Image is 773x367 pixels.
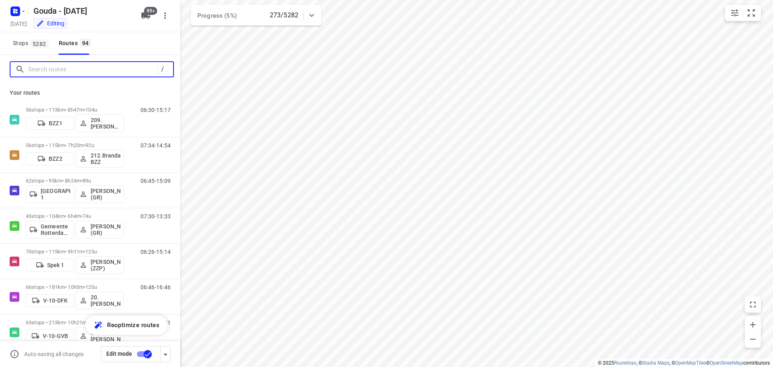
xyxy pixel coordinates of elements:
[26,330,74,342] button: V-10-GVB
[141,249,171,255] p: 06:26-15:14
[91,259,120,272] p: [PERSON_NAME] (ZZP)
[59,38,93,48] div: Routes
[91,117,120,130] p: 209.[PERSON_NAME] (BZZ)
[743,5,759,21] button: Fit zoom
[26,152,74,165] button: BZZ2
[26,294,74,307] button: V-10-DFK
[7,19,30,28] h5: Project date
[26,142,124,148] p: 56 stops • 115km • 7h20m
[85,249,97,255] span: 125u
[76,221,124,238] button: [PERSON_NAME] (GR)
[36,19,64,27] div: You are currently in edit mode.
[91,330,120,342] p: 59.[PERSON_NAME]
[85,142,94,148] span: 92u
[84,107,85,113] span: •
[84,284,85,290] span: •
[141,107,171,113] p: 06:30-15:17
[157,8,173,24] button: More
[26,319,124,326] p: 63 stops • 213km • 10h21m
[30,4,134,17] h5: Rename
[26,185,74,203] button: [GEOGRAPHIC_DATA] 1
[41,188,70,201] p: [GEOGRAPHIC_DATA] 1
[710,360,743,366] a: OpenStreetMap
[106,350,132,357] span: Edit mode
[85,315,167,335] button: Reoptimize routes
[26,284,124,290] p: 66 stops • 181km • 10h0m
[85,284,97,290] span: 120u
[47,262,64,268] p: Spek 1
[141,178,171,184] p: 06:45-15:09
[141,284,171,290] p: 06:46-16:46
[727,5,743,21] button: Map settings
[91,152,120,165] p: 212.Brandao BZZ
[83,213,91,219] span: 74u
[81,213,83,219] span: •
[10,89,171,97] p: Your routes
[76,327,124,345] button: 59.[PERSON_NAME]
[141,142,171,149] p: 07:34-14:54
[161,349,170,359] div: Driver app settings
[26,178,124,184] p: 62 stops • 95km • 8h24m
[614,360,637,366] a: Routetitan
[144,7,157,15] span: 99+
[157,65,168,74] div: /
[26,107,124,113] p: 56 stops • 113km • 8h47m
[85,107,97,113] span: 104u
[81,178,83,184] span: •
[24,351,84,357] p: Auto-saving all changes
[76,150,124,168] button: 212.Brandao BZZ
[107,320,159,330] span: Reoptimize routes
[41,223,70,236] p: Gemeente Rotterdam 2
[76,185,124,203] button: [PERSON_NAME] (GR)
[76,114,124,132] button: 209.[PERSON_NAME] (BZZ)
[675,360,706,366] a: OpenMapTiles
[84,142,85,148] span: •
[598,360,770,366] li: © 2025 , © , © © contributors
[197,12,237,19] span: Progress (5%)
[76,292,124,309] button: 20.[PERSON_NAME]
[84,249,85,255] span: •
[270,10,298,20] p: 273/5282
[26,221,74,238] button: Gemeente Rotterdam 2
[43,333,68,339] p: V-10-GVB
[91,294,120,307] p: 20.[PERSON_NAME]
[26,249,124,255] p: 70 stops • 115km • 9h11m
[141,213,171,220] p: 07:30-13:33
[80,39,91,47] span: 94
[76,256,124,274] button: [PERSON_NAME] (ZZP)
[28,63,157,76] input: Search routes
[49,120,62,126] p: BZZ1
[91,223,120,236] p: [PERSON_NAME] (GR)
[191,5,321,26] div: Progress (5%)273/5282
[725,5,761,21] div: small contained button group
[43,297,68,304] p: V-10-DFK
[91,188,120,201] p: [PERSON_NAME] (GR)
[49,156,62,162] p: BZZ2
[138,8,154,24] button: 99+
[26,213,124,219] p: 43 stops • 104km • 6h4m
[642,360,670,366] a: Stadia Maps
[31,39,48,48] span: 5282
[83,178,91,184] span: 89u
[26,117,74,130] button: BZZ1
[13,38,51,48] span: Stops
[26,259,74,272] button: Spek 1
